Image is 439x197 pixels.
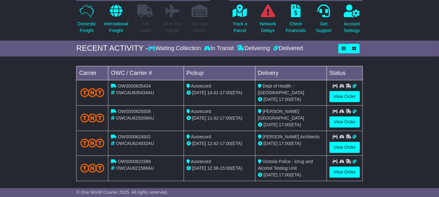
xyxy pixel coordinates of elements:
a: AccountSettings [343,4,360,37]
div: In Transit [203,45,236,52]
a: View Order [329,91,360,102]
span: OWCAU629208AU [116,115,154,121]
a: NetworkDelays [260,4,276,37]
img: TNT_Domestic.png [80,164,104,172]
span: OWS000621588 [118,159,151,164]
span: [PERSON_NAME] Architects [263,134,320,139]
span: 11:42 [207,115,219,121]
img: TNT_Domestic.png [80,114,104,122]
a: View Order [329,167,360,178]
td: OWC / Carrier # [108,66,184,80]
p: Air / Sea Depot [191,21,208,34]
span: 17:00 [220,90,231,95]
span: [DATE] [192,166,206,171]
span: [DATE] [264,172,278,177]
div: - (ETA) [186,115,253,121]
span: 15:00 [220,166,231,171]
span: OWCAU635434AU [116,90,154,95]
span: 14:41 [207,90,219,95]
span: 17:00 [279,172,290,177]
span: OWS000635434 [118,83,151,89]
div: (ETA) [258,140,324,147]
a: DomesticFreight [77,4,96,37]
a: CheckFinancials [286,4,306,37]
span: [PERSON_NAME][GEOGRAPHIC_DATA] [258,109,304,121]
td: Pickup [184,66,255,80]
span: Ausrecord [191,134,211,139]
span: [DATE] [264,97,278,102]
p: International Freight [104,21,128,34]
p: Track a Parcel [233,21,247,34]
span: 17:00 [279,122,290,127]
span: [DATE] [264,122,278,127]
span: [DATE] [192,141,206,146]
span: Ausrecord [191,159,211,164]
p: Domestic Freight [78,21,96,34]
p: Air & Sea Freight [163,21,182,34]
td: Status [327,66,362,80]
div: (ETA) [258,172,324,178]
span: 12:42 [207,141,219,146]
span: OWCAU621588AU [116,166,154,171]
a: View Order [329,116,360,128]
span: [DATE] [264,141,278,146]
p: Network Delays [260,21,276,34]
span: 12:38 [207,166,219,171]
span: OWCAU624932AU [116,141,154,146]
p: Get Support [316,21,332,34]
p: Full Loads [138,21,153,34]
span: Ausrecord [191,83,211,89]
span: © One World Courier 2025. All rights reserved. [76,190,168,195]
p: Check Financials [286,21,306,34]
div: - (ETA) [186,165,253,172]
span: OWS000624932 [118,134,151,139]
p: Account Settings [344,21,360,34]
span: 17:00 [279,97,290,102]
a: Track aParcel [232,4,247,37]
img: TNT_Domestic.png [80,139,104,147]
div: Waiting Collection [148,45,202,52]
td: Carrier [77,66,108,80]
img: TNT_Domestic.png [80,88,104,97]
span: [DATE] [192,115,206,121]
div: Delivered [272,45,303,52]
div: (ETA) [258,121,324,128]
span: 17:00 [279,141,290,146]
span: OWS000629208 [118,109,151,114]
span: [DATE] [192,90,206,95]
div: RECENT ACTIVITY - [76,44,148,53]
div: - (ETA) [186,89,253,96]
span: 17:00 [220,141,231,146]
span: Victoria Police - Drug and Alcohol Testing Unit [258,159,313,171]
a: View Order [329,142,360,153]
span: 17:00 [220,115,231,121]
div: (ETA) [258,96,324,103]
td: Delivery [255,66,327,80]
a: InternationalFreight [104,4,129,37]
div: Delivering [236,45,272,52]
span: Dept of Health - [GEOGRAPHIC_DATA] [258,83,304,95]
a: GetSupport [316,4,332,37]
span: Ausrecord [191,109,211,114]
div: - (ETA) [186,140,253,147]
